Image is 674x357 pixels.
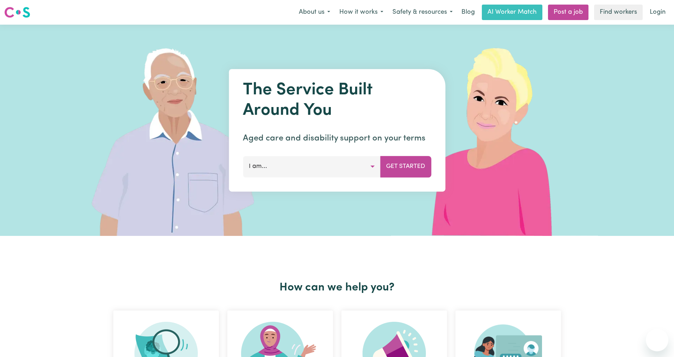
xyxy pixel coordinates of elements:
a: AI Worker Match [482,5,542,20]
a: Blog [457,5,479,20]
h2: How can we help you? [109,281,565,294]
a: Find workers [594,5,643,20]
iframe: Button to launch messaging window [646,329,668,351]
button: Get Started [380,156,431,177]
p: Aged care and disability support on your terms [243,132,431,145]
a: Careseekers logo [4,4,30,20]
button: Safety & resources [388,5,457,20]
img: Careseekers logo [4,6,30,19]
a: Post a job [548,5,588,20]
button: I am... [243,156,380,177]
a: Login [645,5,670,20]
button: How it works [335,5,388,20]
h1: The Service Built Around You [243,80,431,121]
button: About us [294,5,335,20]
